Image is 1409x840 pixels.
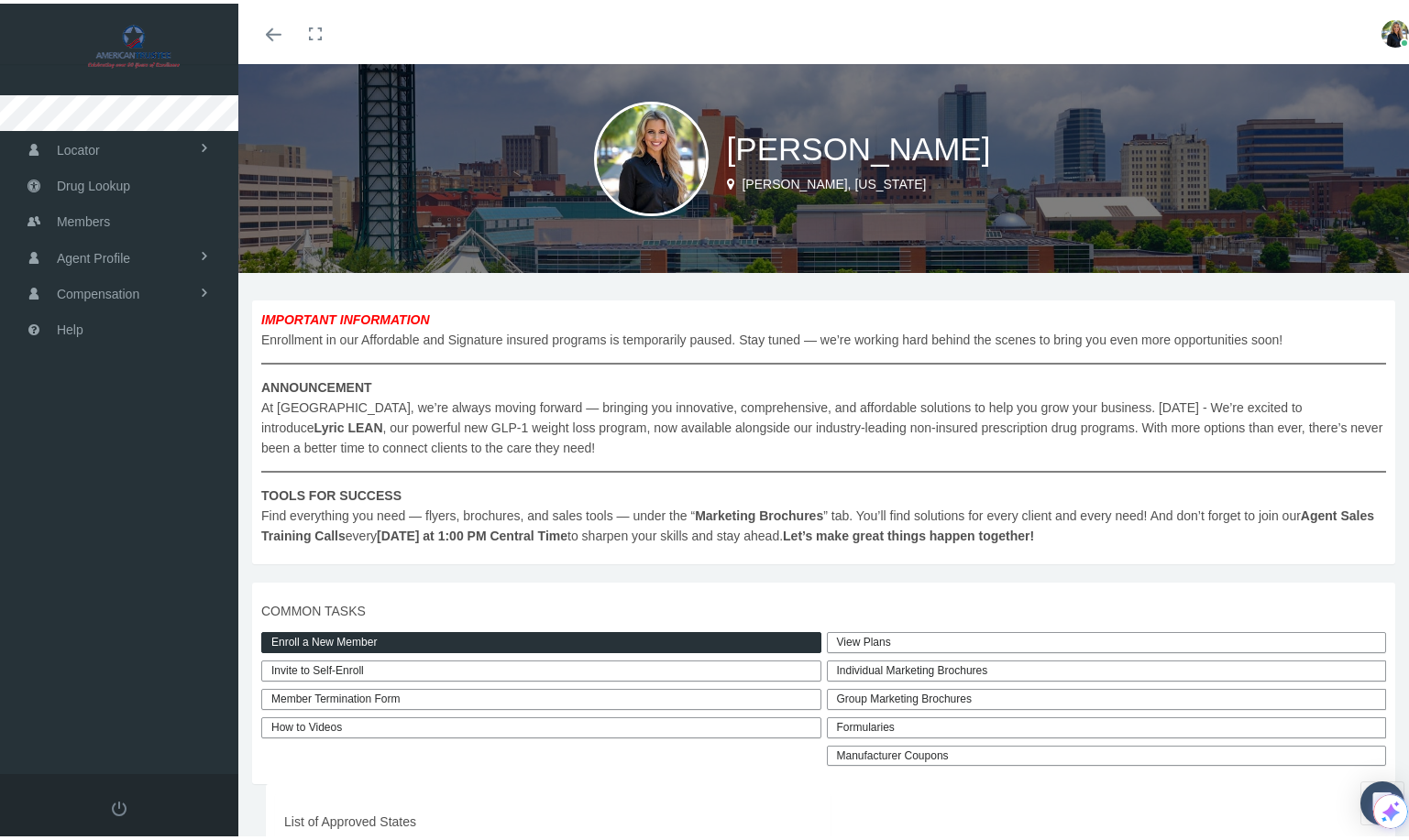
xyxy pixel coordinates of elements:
[261,628,821,649] a: Enroll a New Member
[827,628,1387,649] a: View Plans
[261,597,1386,617] span: COMMON TASKS
[827,714,1387,735] div: Formularies
[1381,16,1409,44] img: S_Profile_Picture_16535.jpeg
[314,417,383,431] b: Lyric LEAN
[57,129,100,164] span: Locator
[1380,797,1402,819] img: Icon
[261,306,1386,542] span: Enrollment in our Affordable and Signature insured programs is temporarily paused. Stay tuned — w...
[742,173,926,188] span: [PERSON_NAME], [US_STATE]
[57,309,83,344] span: Help
[261,485,402,499] b: TOOLS FOR SUCCESS
[261,309,430,323] b: IMPORTANT INFORMATION
[783,525,1034,540] b: Let’s make great things happen together!
[57,273,139,308] span: Compensation
[827,742,1387,763] a: Manufacturer Coupons
[727,127,991,163] span: [PERSON_NAME]
[377,525,567,540] b: [DATE] at 1:00 PM Central Time
[594,98,709,213] img: S_Profile_Picture_16535.jpeg
[284,808,821,828] span: List of Approved States
[261,685,821,706] a: Member Termination Form
[695,505,823,519] b: Marketing Brochures
[57,237,130,272] span: Agent Profile
[261,657,821,678] a: Invite to Self-Enroll
[827,685,1387,706] div: Group Marketing Brochures
[57,165,130,200] span: Drug Lookup
[261,376,372,391] b: ANNOUNCEMENT
[24,20,244,66] img: AMERICAN TRUSTEE
[827,657,1387,678] div: Individual Marketing Brochures
[57,201,110,235] span: Members
[261,714,821,735] a: How to Videos
[1360,778,1404,822] div: Open Intercom Messenger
